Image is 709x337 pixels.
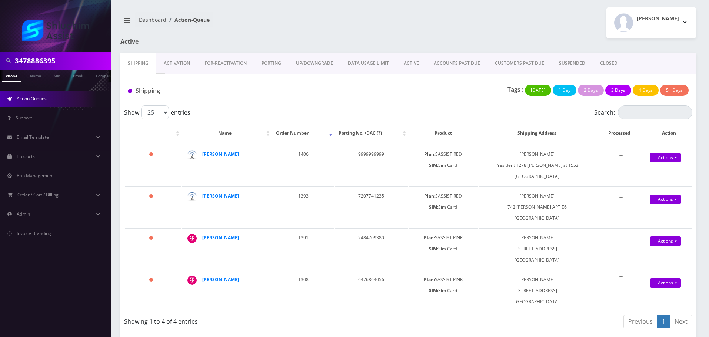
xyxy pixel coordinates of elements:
[17,95,47,102] span: Action Queues
[22,20,89,41] img: Shluchim Assist
[479,186,596,228] td: [PERSON_NAME] 742 [PERSON_NAME] APT E6 [GEOGRAPHIC_DATA]
[553,85,576,96] button: 1 Day
[202,276,239,283] a: [PERSON_NAME]
[120,38,305,45] h1: Active
[141,105,169,119] select: Showentries
[429,162,438,168] b: SIM:
[202,235,239,241] a: [PERSON_NAME]
[50,70,64,81] a: SIM
[335,145,408,186] td: 9999999999
[125,122,181,144] th: : activate to sort column ascending
[26,70,45,81] a: Name
[650,278,681,288] a: Actions
[426,53,487,74] a: ACCOUNTS PAST DUE
[670,315,692,328] a: Next
[92,70,117,81] a: Company
[17,134,49,140] span: Email Template
[618,105,692,119] input: Search:
[479,228,596,269] td: [PERSON_NAME] [STREET_ADDRESS] [GEOGRAPHIC_DATA]
[335,122,408,144] th: Porting No. /DAC (?): activate to sort column ascending
[396,53,426,74] a: ACTIVE
[17,172,54,179] span: Ban Management
[182,122,272,144] th: Name: activate to sort column ascending
[660,85,689,96] button: 5+ Days
[594,105,692,119] label: Search:
[166,16,210,24] li: Action-Queue
[409,122,478,144] th: Product
[17,192,59,198] span: Order / Cart / Billing
[254,53,289,74] a: PORTING
[335,270,408,311] td: 6476864056
[409,270,478,311] td: SASSIST PINK Sim Card
[16,115,32,121] span: Support
[2,70,21,82] a: Phone
[487,53,552,74] a: CUSTOMERS PAST DUE
[593,53,625,74] a: CLOSED
[272,186,334,228] td: 1393
[15,54,109,68] input: Search in Company
[650,153,681,162] a: Actions
[650,236,681,246] a: Actions
[633,85,659,96] button: 4 Days
[606,7,696,38] button: [PERSON_NAME]
[479,122,596,144] th: Shipping Address
[409,145,478,186] td: SASSIST RED Sim Card
[197,53,254,74] a: FOR-REActivation
[429,246,438,252] b: SIM:
[272,228,334,269] td: 1391
[429,204,438,210] b: SIM:
[424,193,435,199] b: Plan:
[17,153,35,159] span: Products
[289,53,340,74] a: UP/DOWNGRADE
[272,270,334,311] td: 1308
[637,16,679,22] h2: [PERSON_NAME]
[479,270,596,311] td: [PERSON_NAME] [STREET_ADDRESS] [GEOGRAPHIC_DATA]
[596,122,646,144] th: Processed: activate to sort column ascending
[578,85,604,96] button: 2 Days
[479,145,596,186] td: [PERSON_NAME] President 1278 [PERSON_NAME] st 1553 [GEOGRAPHIC_DATA]
[202,193,239,199] a: [PERSON_NAME]
[124,105,190,119] label: Show entries
[623,315,658,328] a: Previous
[657,315,670,328] a: 1
[69,70,87,81] a: Email
[409,186,478,228] td: SASSIST RED Sim Card
[17,230,51,236] span: Invoice Branding
[124,314,403,326] div: Showing 1 to 4 of 4 entries
[335,186,408,228] td: 7207741235
[120,12,403,33] nav: breadcrumb
[202,151,239,157] a: [PERSON_NAME]
[409,228,478,269] td: SASSIST PINK Sim Card
[272,145,334,186] td: 1406
[605,85,631,96] button: 3 Days
[120,53,156,74] a: Shipping
[335,228,408,269] td: 2484709380
[128,87,307,94] h1: Shipping
[646,122,692,144] th: Action
[272,122,334,144] th: Order Number: activate to sort column ascending
[507,85,523,94] p: Tags :
[340,53,396,74] a: DATA USAGE LIMIT
[424,276,435,283] b: Plan:
[650,195,681,204] a: Actions
[139,16,166,23] a: Dashboard
[424,235,435,241] b: Plan:
[156,53,197,74] a: Activation
[17,211,30,217] span: Admin
[429,287,438,294] b: SIM:
[552,53,593,74] a: SUSPENDED
[525,85,551,96] button: [DATE]
[424,151,435,157] b: Plan:
[128,89,132,93] img: Shipping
